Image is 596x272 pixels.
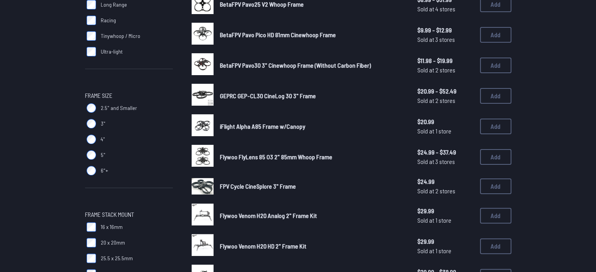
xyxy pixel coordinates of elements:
[87,119,96,128] input: 3"
[417,216,474,225] span: Sold at 1 store
[192,234,214,258] a: image
[192,204,214,225] img: image
[87,150,96,160] input: 5"
[417,4,474,14] span: Sold at 4 stores
[417,177,474,186] span: $24.99
[192,175,214,197] a: image
[192,23,214,47] a: image
[480,208,511,223] button: Add
[417,117,474,126] span: $20.99
[192,84,214,106] img: image
[417,186,474,196] span: Sold at 2 stores
[417,206,474,216] span: $29.99
[220,152,405,162] a: Flywoo FlyLens 85 O3 2" 85mm Whoop Frame
[101,48,123,56] span: Ultra-light
[417,148,474,157] span: $24.99 - $37.49
[480,119,511,134] button: Add
[480,58,511,73] button: Add
[480,88,511,104] button: Add
[220,182,405,191] a: FPV Cycle CineSplore 3" Frame
[87,103,96,113] input: 2.5" and Smaller
[101,32,140,40] span: Tinywhoop / Micro
[220,182,296,190] span: FPV Cycle CineSplore 3" Frame
[417,237,474,246] span: $29.99
[192,204,214,228] a: image
[87,238,96,247] input: 20 x 20mm
[220,122,305,130] span: iFlight Alpha A85 Frame w/Canopy
[192,145,214,167] img: image
[220,212,317,219] span: Flywoo Venom H20 Analog 2" Frame Kit
[192,53,214,75] img: image
[87,47,96,56] input: Ultra-light
[220,242,306,250] span: Flywoo Venom H20 HD 2" Frame Kit
[220,91,405,101] a: GEPRC GEP-CL30 CineLog 30 3" Frame
[101,151,105,159] span: 5"
[87,16,96,25] input: Racing
[220,92,316,99] span: GEPRC GEP-CL30 CineLog 30 3" Frame
[101,120,105,128] span: 3"
[417,65,474,75] span: Sold at 2 stores
[417,246,474,256] span: Sold at 1 store
[417,25,474,35] span: $9.99 - $12.99
[480,238,511,254] button: Add
[220,0,304,8] span: BetaFPV Pavo25 V2 Whoop Frame
[417,96,474,105] span: Sold at 2 stores
[101,104,137,112] span: 2.5" and Smaller
[101,223,123,231] span: 16 x 16mm
[85,210,134,219] span: Frame Stack Mount
[101,239,125,247] span: 20 x 20mm
[192,53,214,77] a: image
[480,178,511,194] button: Add
[220,241,405,251] a: Flywoo Venom H20 HD 2" Frame Kit
[87,31,96,41] input: Tinywhoop / Micro
[220,31,336,38] span: BetaFPV Pavo Pico HD 81mm Cinewhoop Frame
[101,1,127,9] span: Long Range
[480,149,511,165] button: Add
[101,167,108,175] span: 6"+
[220,122,405,131] a: iFlight Alpha A85 Frame w/Canopy
[192,178,214,195] img: image
[417,126,474,136] span: Sold at 1 store
[192,145,214,169] a: image
[192,114,214,139] a: image
[87,166,96,175] input: 6"+
[417,157,474,166] span: Sold at 3 stores
[192,114,214,136] img: image
[101,16,116,24] span: Racing
[85,91,112,100] span: Frame Size
[480,27,511,43] button: Add
[417,86,474,96] span: $20.99 - $52.49
[417,56,474,65] span: $11.98 - $19.99
[101,254,133,262] span: 25.5 x 25.5mm
[417,35,474,44] span: Sold at 3 stores
[192,234,214,256] img: image
[87,254,96,263] input: 25.5 x 25.5mm
[87,135,96,144] input: 4"
[220,30,405,40] a: BetaFPV Pavo Pico HD 81mm Cinewhoop Frame
[101,135,105,143] span: 4"
[220,61,405,70] a: BetaFPV Pavo30 3" Cinewhoop Frame (Without Carbon Fiber)
[192,84,214,108] a: image
[87,222,96,232] input: 16 x 16mm
[192,23,214,45] img: image
[220,61,371,69] span: BetaFPV Pavo30 3" Cinewhoop Frame (Without Carbon Fiber)
[220,153,332,160] span: Flywoo FlyLens 85 O3 2" 85mm Whoop Frame
[220,211,405,220] a: Flywoo Venom H20 Analog 2" Frame Kit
